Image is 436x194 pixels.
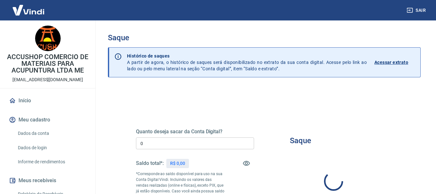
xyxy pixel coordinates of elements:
p: Histórico de saques [127,53,367,59]
img: f9cebb57-6592-406e-bb70-d58a442a74f8.jpeg [35,26,61,51]
h5: Quanto deseja sacar da Conta Digital? [136,128,254,135]
p: Acessar extrato [374,59,408,66]
p: R$ 0,00 [170,160,185,167]
button: Sair [405,4,428,16]
p: ACCUSHOP COMERCIO DE MATERIAIS PARA ACUPUNTURA LTDA ME [5,54,90,74]
a: Acessar extrato [374,53,415,72]
a: Dados de login [15,141,88,154]
p: A partir de agora, o histórico de saques será disponibilizado no extrato da sua conta digital. Ac... [127,53,367,72]
img: Vindi [8,0,49,20]
p: [EMAIL_ADDRESS][DOMAIN_NAME] [12,76,83,83]
a: Início [8,94,88,108]
h5: Saldo total*: [136,160,164,167]
h3: Saque [108,33,421,42]
button: Meus recebíveis [8,174,88,188]
h3: Saque [290,136,311,145]
button: Meu cadastro [8,113,88,127]
a: Informe de rendimentos [15,155,88,168]
a: Dados da conta [15,127,88,140]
